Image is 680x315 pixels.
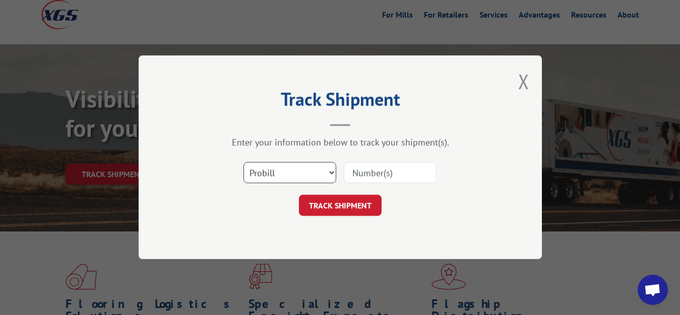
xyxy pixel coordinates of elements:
h2: Track Shipment [189,92,491,111]
button: Close modal [518,68,529,95]
div: Enter your information below to track your shipment(s). [189,137,491,148]
button: TRACK SHIPMENT [299,195,382,216]
a: Open chat [638,275,668,305]
input: Number(s) [344,163,437,184]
